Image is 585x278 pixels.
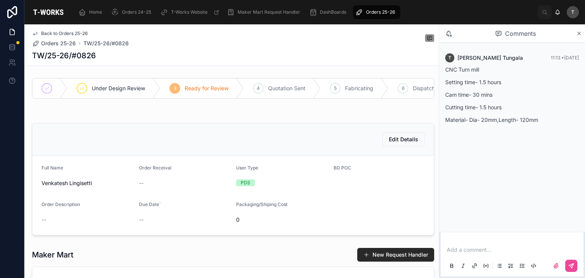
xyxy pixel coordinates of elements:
span: -- [139,179,144,187]
span: T [571,9,574,15]
img: App logo [30,6,66,18]
span: Dispatch/Makers Mart [413,85,469,92]
span: Ready for Review [185,85,229,92]
p: Setting time- 1.5 hours [445,78,579,86]
span: 3 [174,85,176,91]
a: TW/25-26/#0826 [83,40,129,47]
span: BD POC [334,165,351,171]
span: Orders 24-25 [122,9,151,15]
span: -- [139,216,144,224]
span: DashBoards [320,9,346,15]
span: Back to Orders 25-26 [41,30,88,37]
a: Orders 25-26 [32,40,76,47]
span: Full Name [42,165,63,171]
a: T-Works Website [158,5,223,19]
div: PDS [241,179,250,186]
span: 6 [402,85,404,91]
span: -- [42,216,46,224]
p: Material- Dia- 20mm,Length- 120mm [445,116,579,124]
span: Venkatesh Lingisetti [42,179,133,187]
span: 11:13 • [DATE] [551,55,579,61]
span: Under Design Review [92,85,145,92]
span: User Type [236,165,258,171]
span: Orders 25-26 [41,40,76,47]
button: Edit Details [382,133,425,146]
button: New Request Handler [357,248,434,262]
h1: Maker Mart [32,249,74,260]
h1: TW/25-26/#0826 [32,50,96,61]
span: Home [89,9,102,15]
a: Home [76,5,107,19]
span: T-Works Website [171,9,208,15]
span: 0 [236,216,328,224]
span: Maker Mart Request Handler [238,9,300,15]
span: Due Date` [139,201,161,207]
span: Packaging/Shiping Cost [236,201,288,207]
span: Order Description [42,201,80,207]
span: T [448,55,451,61]
span: 4 [257,85,260,91]
div: scrollable content [72,4,538,21]
a: Back to Orders 25-26 [32,30,88,37]
span: [PERSON_NAME] Tungala [457,54,523,62]
span: Quotation Sent [268,85,305,92]
a: Orders 24-25 [109,5,157,19]
span: 5 [334,85,337,91]
p: CNC Turn mill [445,66,579,73]
span: Comments [505,29,536,38]
p: Cam time- 30 mins [445,91,579,99]
span: Order Receival [139,165,171,171]
a: Maker Mart Request Handler [225,5,305,19]
a: DashBoards [307,5,352,19]
span: Edit Details [389,136,418,143]
span: Fabricating [345,85,373,92]
a: Orders 25-26 [353,5,400,19]
span: Orders 25-26 [366,9,395,15]
p: Cutting time- 1.5 hours [445,103,579,111]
